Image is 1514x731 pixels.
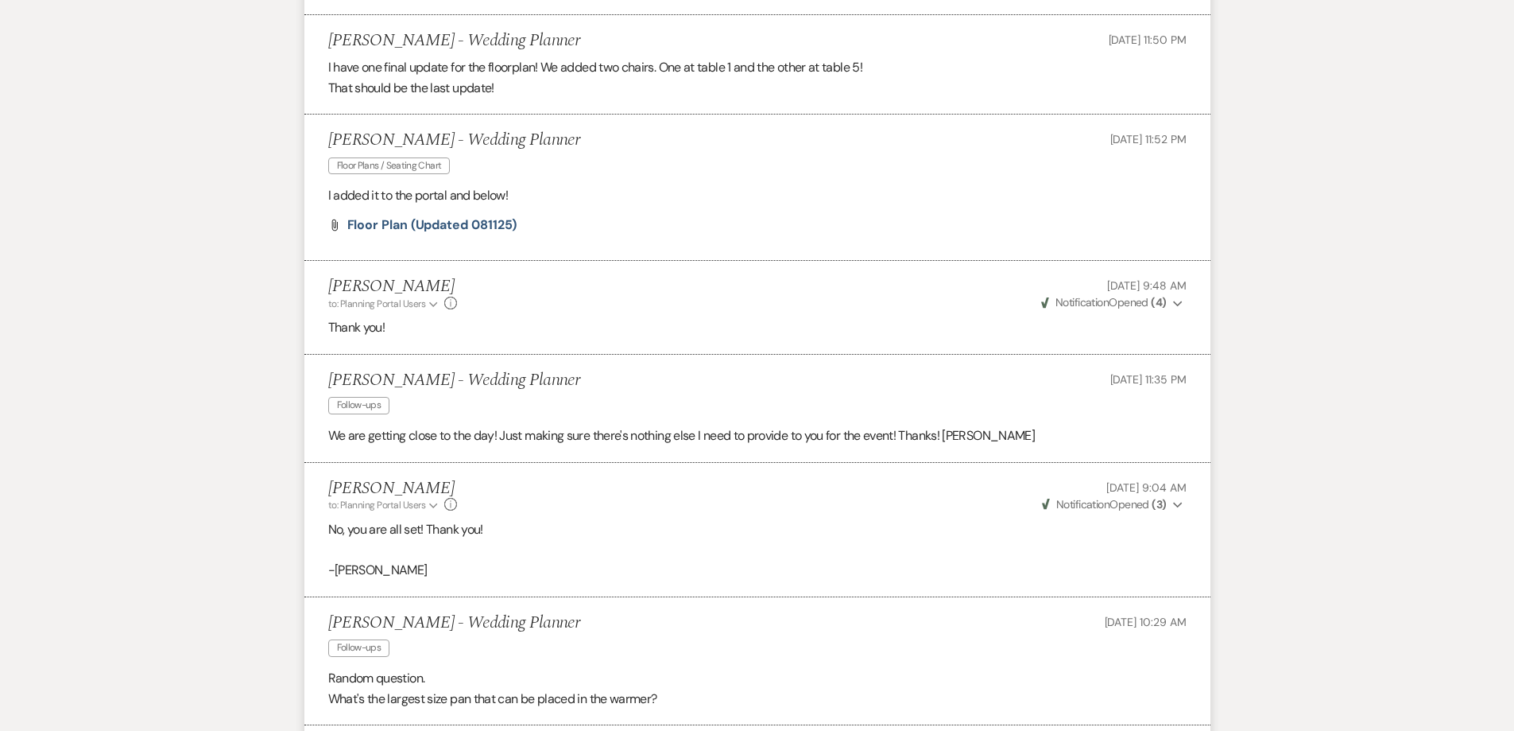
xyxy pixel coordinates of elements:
[328,31,580,51] h5: [PERSON_NAME] - Wedding Planner
[1110,132,1187,146] span: [DATE] 11:52 PM
[1040,496,1187,513] button: NotificationOpened (3)
[328,157,451,174] span: Floor Plans / Seating Chart
[1152,497,1166,511] strong: ( 3 )
[1055,295,1109,309] span: Notification
[347,219,517,231] a: Floor Plan (Updated 081125)
[328,613,580,633] h5: [PERSON_NAME] - Wedding Planner
[1110,372,1187,387] span: [DATE] 11:35 PM
[1042,497,1167,511] span: Opened
[328,78,1187,99] p: That should be the last update!
[328,689,1187,710] p: What's the largest size pan that can be placed in the warmer?
[1041,295,1167,309] span: Opened
[328,498,441,512] button: to: Planning Portal Users
[328,426,1187,446] p: We are getting close to the day! Just making sure there's nothing else I need to provide to you f...
[328,277,458,297] h5: [PERSON_NAME]
[328,640,390,656] span: Follow-ups
[328,499,426,511] span: to: Planning Portal Users
[1056,497,1109,511] span: Notification
[328,297,441,311] button: to: Planning Portal Users
[1151,295,1166,309] strong: ( 4 )
[328,185,1187,206] p: I added it to the portal and below!
[328,297,426,310] span: to: Planning Portal Users
[1039,294,1187,311] button: NotificationOpened (4)
[1106,480,1186,495] span: [DATE] 9:04 AM
[328,668,1187,689] p: Random question.
[328,479,458,499] h5: [PERSON_NAME]
[328,317,1187,338] p: Thank you!
[1107,278,1186,293] span: [DATE] 9:48 AM
[328,397,390,414] span: Follow-ups
[328,371,580,391] h5: [PERSON_NAME] - Wedding Planner
[328,130,580,150] h5: [PERSON_NAME] - Wedding Planner
[1109,33,1187,47] span: [DATE] 11:50 PM
[347,216,517,233] span: Floor Plan (Updated 081125)
[1105,615,1187,629] span: [DATE] 10:29 AM
[328,560,1187,581] p: -[PERSON_NAME]
[328,519,1187,540] p: No, you are all set! Thank you!
[328,57,1187,78] p: I have one final update for the floorplan! We added two chairs. One at table 1 and the other at t...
